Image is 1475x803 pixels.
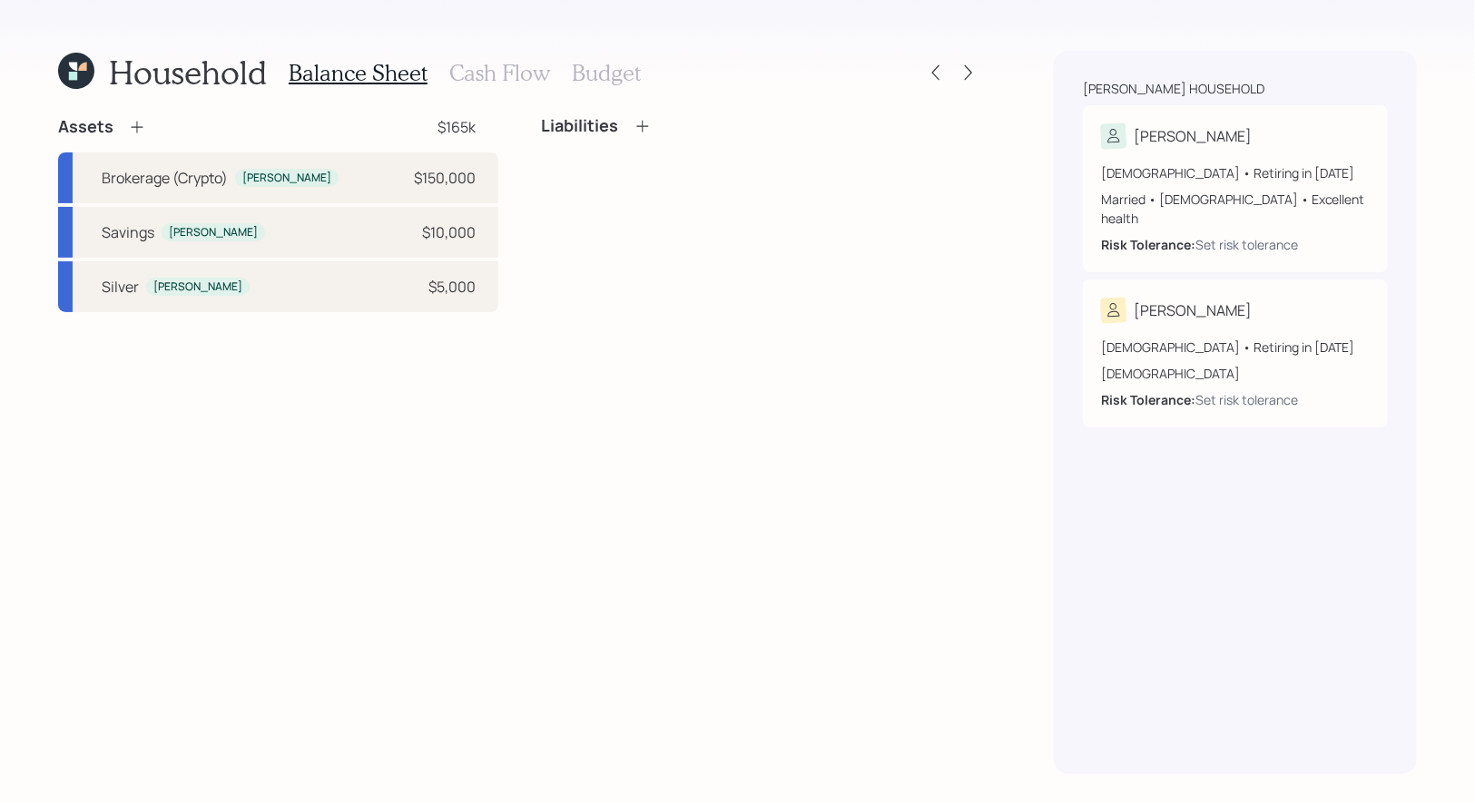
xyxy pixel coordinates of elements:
[1101,236,1195,253] b: Risk Tolerance:
[1101,391,1195,408] b: Risk Tolerance:
[102,221,154,243] div: Savings
[58,117,113,137] h4: Assets
[242,171,331,186] div: [PERSON_NAME]
[415,167,477,189] div: $150,000
[438,116,477,138] div: $165k
[572,60,641,86] h3: Budget
[1101,190,1370,228] div: Married • [DEMOGRAPHIC_DATA] • Excellent health
[423,221,477,243] div: $10,000
[289,60,428,86] h3: Balance Sheet
[1195,235,1298,254] div: Set risk tolerance
[1195,390,1298,409] div: Set risk tolerance
[1083,80,1264,98] div: [PERSON_NAME] household
[1134,299,1252,321] div: [PERSON_NAME]
[109,53,267,92] h1: Household
[1134,125,1252,147] div: [PERSON_NAME]
[542,116,619,136] h4: Liabilities
[1101,364,1370,383] div: [DEMOGRAPHIC_DATA]
[1101,338,1370,357] div: [DEMOGRAPHIC_DATA] • Retiring in [DATE]
[1101,163,1370,182] div: [DEMOGRAPHIC_DATA] • Retiring in [DATE]
[102,167,228,189] div: Brokerage (Crypto)
[449,60,550,86] h3: Cash Flow
[102,276,139,298] div: Silver
[169,225,258,240] div: [PERSON_NAME]
[153,279,242,295] div: [PERSON_NAME]
[429,276,477,298] div: $5,000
